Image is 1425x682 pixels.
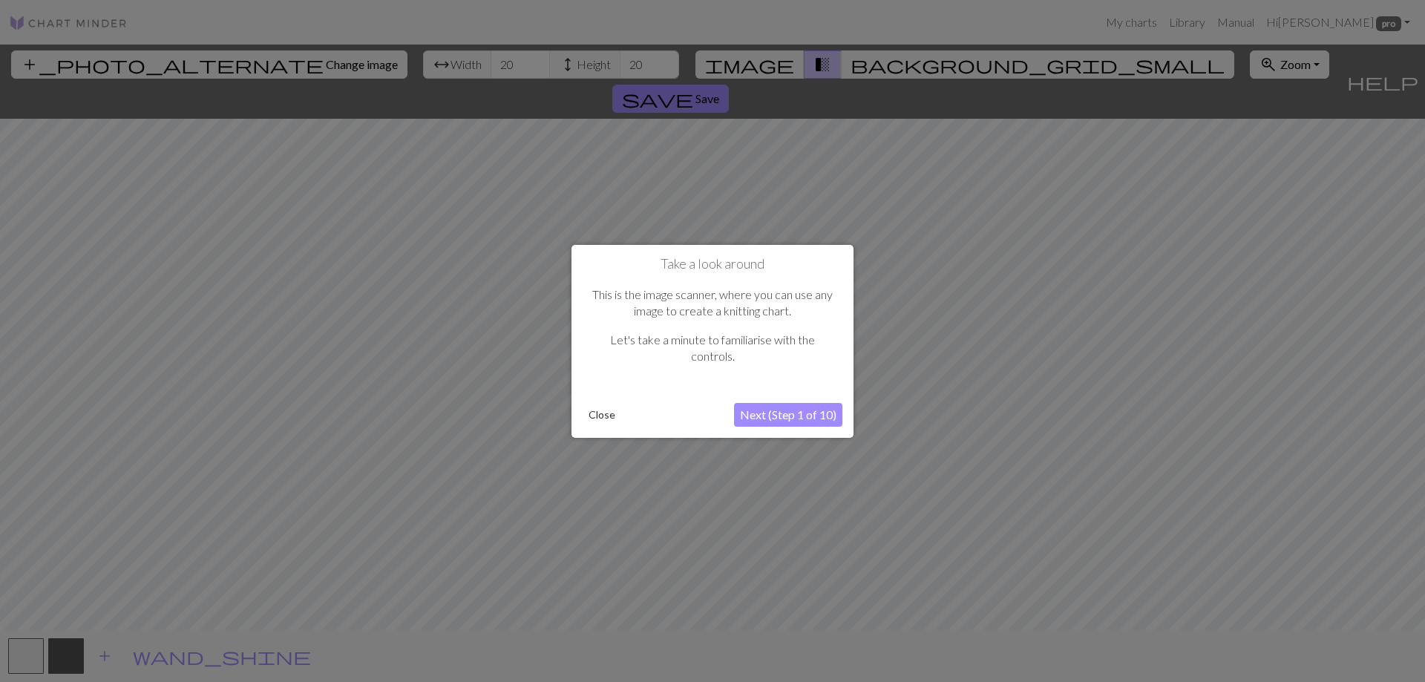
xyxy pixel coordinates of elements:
button: Next (Step 1 of 10) [734,403,842,427]
p: Let's take a minute to familiarise with the controls. [590,332,835,365]
h1: Take a look around [583,255,842,272]
div: Take a look around [571,244,854,437]
button: Close [583,404,621,426]
p: This is the image scanner, where you can use any image to create a knitting chart. [590,286,835,320]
